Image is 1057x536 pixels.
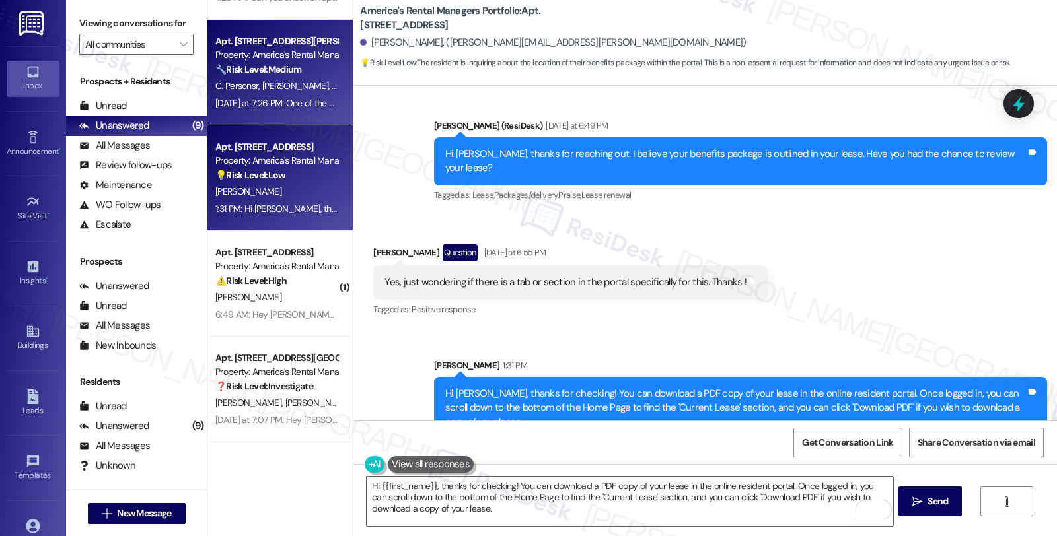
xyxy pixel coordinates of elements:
div: [DATE] at 6:49 PM [542,119,608,133]
div: Question [443,244,478,261]
span: • [51,469,53,478]
strong: 💡 Risk Level: Low [360,57,416,68]
div: [PERSON_NAME] (ResiDesk) [434,119,1047,137]
span: : The resident is inquiring about the location of their benefits package within the portal. This ... [360,56,1010,70]
div: Apt. [STREET_ADDRESS][GEOGRAPHIC_DATA][STREET_ADDRESS] [215,351,338,365]
button: New Message [88,503,186,524]
div: Tagged as: [373,300,768,319]
div: 1:31 PM [499,358,527,372]
span: Get Conversation Link [802,436,893,450]
a: Leads [7,385,59,421]
button: Share Conversation via email [909,428,1044,457]
div: Tagged as: [434,185,1047,205]
span: Lease renewal [581,189,632,201]
div: 6:49 AM: Hey [PERSON_NAME], we appreciate your text! We'll be back at 11AM to help you out. If th... [215,308,774,320]
a: Buildings [7,320,59,356]
div: [DATE] at 7:26 PM: One of the guys looked at it when they were here [215,97,475,109]
span: • [48,209,50,218]
div: Apt. [STREET_ADDRESS] [215,140,338,154]
a: Site Visit • [7,191,59,226]
span: • [59,145,61,154]
textarea: To enrich screen reader interactions, please activate Accessibility in Grammarly extension settings [367,477,893,526]
span: [PERSON_NAME] [262,80,332,92]
div: Property: America's Rental Managers Portfolio [215,154,338,168]
div: Property: America's Rental Managers Portfolio [215,365,338,379]
i:  [1002,496,1011,507]
div: Unread [79,99,127,113]
i:  [102,508,112,519]
div: Hi [PERSON_NAME], thanks for checking! You can download a PDF copy of your lease in the online re... [445,387,1026,429]
span: [PERSON_NAME] [215,291,281,303]
img: ResiDesk Logo [19,11,46,36]
a: Insights • [7,255,59,291]
div: Review follow-ups [79,158,172,172]
strong: ❓ Risk Level: Investigate [215,380,313,392]
span: Praise , [558,189,581,201]
div: Apt. [STREET_ADDRESS][PERSON_NAME], [STREET_ADDRESS][PERSON_NAME] [215,34,338,48]
div: WO Follow-ups [79,198,161,212]
div: Unanswered [79,119,149,133]
span: • [46,274,48,283]
strong: 💡 Risk Level: Low [215,169,285,181]
b: America's Rental Managers Portfolio: Apt. [STREET_ADDRESS] [360,4,624,32]
button: Get Conversation Link [793,428,902,457]
div: Apt. [STREET_ADDRESS] [215,246,338,259]
div: [PERSON_NAME] [434,358,1047,377]
span: [PERSON_NAME] [215,397,285,409]
div: Unanswered [79,419,149,433]
div: Maintenance [79,178,152,192]
div: [PERSON_NAME]. ([PERSON_NAME][EMAIL_ADDRESS][PERSON_NAME][DOMAIN_NAME]) [360,36,746,50]
a: Templates • [7,450,59,486]
i:  [180,39,187,50]
div: Property: America's Rental Managers Portfolio [215,259,338,273]
div: [DATE] at 7:07 PM: Hey [PERSON_NAME] and [PERSON_NAME], we appreciate your text! We'll be back at... [215,414,894,426]
a: Inbox [7,61,59,96]
input: All communities [85,34,172,55]
div: Hi [PERSON_NAME], thanks for reaching out. I believe your benefits package is outlined in your le... [445,147,1026,176]
div: (9) [189,116,207,136]
div: New Inbounds [79,339,156,352]
div: All Messages [79,439,150,453]
div: All Messages [79,319,150,333]
div: Unread [79,299,127,313]
div: Unknown [79,459,135,473]
div: Unanswered [79,279,149,293]
div: Escalate [79,218,131,232]
span: [PERSON_NAME] [215,185,281,197]
div: All Messages [79,139,150,152]
div: [PERSON_NAME] [373,244,768,265]
button: Send [898,486,963,516]
span: Packages/delivery , [494,189,558,201]
div: Unread [79,399,127,413]
span: C. Personsr [215,80,262,92]
div: Property: America's Rental Managers Portfolio [215,48,338,62]
span: [PERSON_NAME] [285,397,351,409]
div: Prospects [66,255,207,269]
span: Send [928,494,948,508]
div: Prospects + Residents [66,75,207,88]
div: (9) [189,416,207,436]
strong: ⚠️ Risk Level: High [215,275,287,286]
span: New Message [117,506,171,520]
strong: 🔧 Risk Level: Medium [215,63,301,75]
label: Viewing conversations for [79,13,194,34]
div: [DATE] at 6:55 PM [481,246,546,259]
div: Yes, just wondering if there is a tab or section in the portal specifically for this. Thanks ! [384,275,747,289]
div: Residents [66,375,207,389]
i:  [912,496,922,507]
span: Share Conversation via email [918,436,1035,450]
span: Lease , [472,189,494,201]
span: Positive response [412,304,475,315]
